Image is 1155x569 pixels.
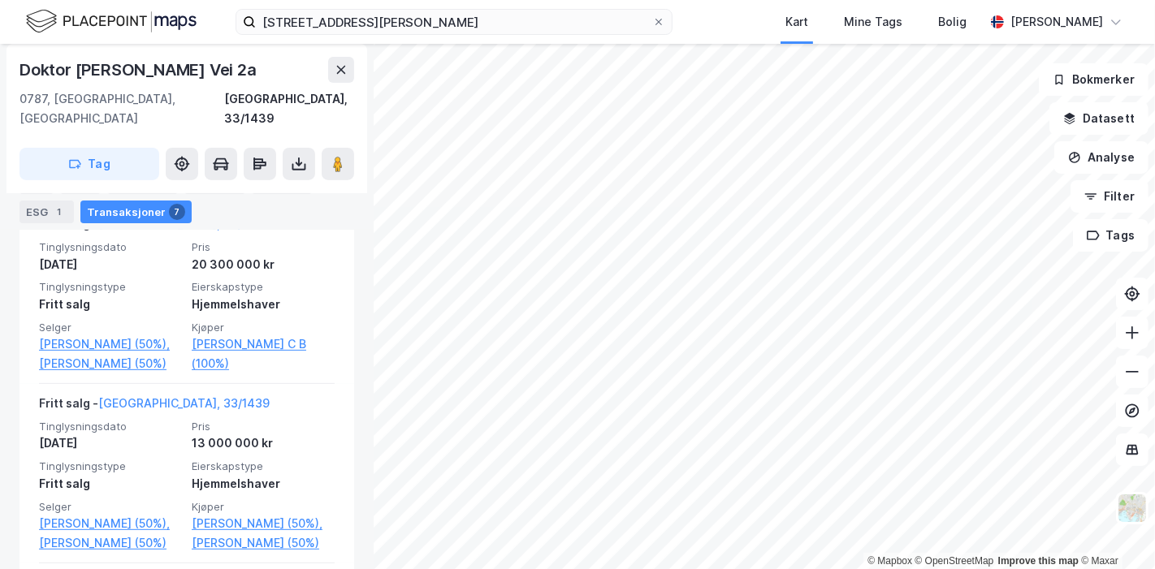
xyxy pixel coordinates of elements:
button: Datasett [1049,102,1149,135]
div: 0787, [GEOGRAPHIC_DATA], [GEOGRAPHIC_DATA] [19,89,224,128]
div: [PERSON_NAME] [1010,12,1103,32]
div: Mine Tags [844,12,902,32]
a: [PERSON_NAME] (50%) [39,354,182,373]
button: Tag [19,148,159,180]
a: [GEOGRAPHIC_DATA], 33/1439 [98,396,270,410]
div: Fritt salg [39,295,182,314]
input: Søk på adresse, matrikkel, gårdeiere, leietakere eller personer [256,10,652,34]
a: [PERSON_NAME] C B (100%) [192,334,335,373]
button: Analyse [1054,141,1149,174]
a: Mapbox [867,555,912,567]
a: [PERSON_NAME] (50%) [192,533,335,553]
span: Tinglysningsdato [39,420,182,433]
div: Kontrollprogram for chat [1074,491,1155,569]
iframe: Chat Widget [1074,491,1155,569]
span: Selger [39,500,182,514]
div: [DATE] [39,255,182,274]
a: [PERSON_NAME] (50%), [192,514,335,533]
a: [PERSON_NAME] (50%), [39,514,182,533]
span: Tinglysningstype [39,459,182,473]
img: logo.f888ab2527a4732fd821a326f86c7f29.svg [26,7,197,36]
div: Fritt salg - [39,394,270,420]
div: Fritt salg [39,474,182,494]
div: 13 000 000 kr [192,433,335,453]
button: Bokmerker [1039,63,1149,96]
div: [DATE] [39,433,182,453]
div: Doktor [PERSON_NAME] Vei 2a [19,57,260,83]
a: [PERSON_NAME] (50%) [39,533,182,553]
span: Pris [192,420,335,433]
div: [GEOGRAPHIC_DATA], 33/1439 [224,89,354,128]
div: ESG [19,200,74,223]
a: Improve this map [998,555,1079,567]
div: Hjemmelshaver [192,295,335,314]
button: Tags [1073,219,1149,252]
div: 7 [169,204,185,220]
div: Transaksjoner [80,200,192,223]
div: 20 300 000 kr [192,255,335,274]
span: Pris [192,240,335,254]
span: Eierskapstype [192,280,335,294]
div: Bolig [938,12,967,32]
button: Filter [1071,180,1149,213]
span: Eierskapstype [192,459,335,473]
div: Hjemmelshaver [192,474,335,494]
span: Tinglysningsdato [39,240,182,254]
a: OpenStreetMap [915,555,994,567]
span: Kjøper [192,321,335,334]
a: [PERSON_NAME] (50%), [39,334,182,354]
span: Selger [39,321,182,334]
div: Kart [785,12,808,32]
div: 1 [51,204,67,220]
span: Kjøper [192,500,335,514]
span: Tinglysningstype [39,280,182,294]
